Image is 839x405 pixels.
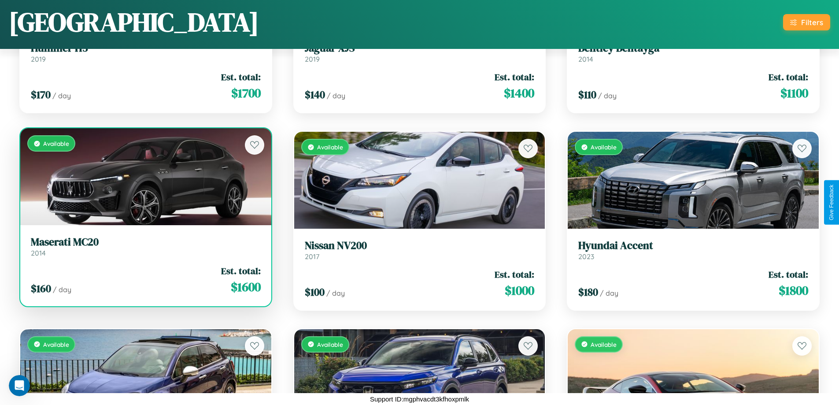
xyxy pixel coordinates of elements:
div: Give Feedback [828,185,835,220]
span: 2014 [31,249,46,257]
a: Hummer H32019 [31,42,261,63]
p: Support ID: mgphvacdt3kfhoxpmlk [370,393,469,405]
span: $ 110 [578,87,596,102]
span: Est. total: [495,71,534,83]
iframe: Intercom live chat [9,375,30,396]
span: Available [43,140,69,147]
span: $ 160 [31,281,51,296]
span: Est. total: [221,71,261,83]
span: 2019 [305,55,320,63]
span: 2014 [578,55,593,63]
h3: Maserati MC20 [31,236,261,249]
span: Est. total: [769,71,808,83]
span: $ 1000 [505,282,534,299]
span: / day [53,285,71,294]
h3: Hyundai Accent [578,239,808,252]
span: 2023 [578,252,594,261]
a: Nissan NV2002017 [305,239,535,261]
span: Available [591,143,617,151]
span: $ 1800 [779,282,808,299]
span: $ 1700 [231,84,261,102]
span: / day [326,289,345,297]
span: Est. total: [495,268,534,281]
span: Available [591,341,617,348]
span: 2019 [31,55,46,63]
span: Available [317,341,343,348]
span: $ 140 [305,87,325,102]
a: Maserati MC202014 [31,236,261,257]
a: Hyundai Accent2023 [578,239,808,261]
span: Available [43,341,69,348]
span: Est. total: [221,264,261,277]
span: $ 1400 [504,84,534,102]
span: $ 1100 [780,84,808,102]
h1: [GEOGRAPHIC_DATA] [9,4,259,40]
a: Jaguar XJS2019 [305,42,535,63]
span: $ 1600 [231,278,261,296]
span: Available [317,143,343,151]
span: / day [52,91,71,100]
span: / day [598,91,617,100]
a: Bentley Bentayga2014 [578,42,808,63]
span: $ 100 [305,285,325,299]
span: / day [600,289,618,297]
h3: Nissan NV200 [305,239,535,252]
span: Est. total: [769,268,808,281]
button: Filters [783,14,830,30]
span: 2017 [305,252,319,261]
span: $ 170 [31,87,51,102]
span: / day [327,91,345,100]
div: Filters [801,18,823,27]
span: $ 180 [578,285,598,299]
